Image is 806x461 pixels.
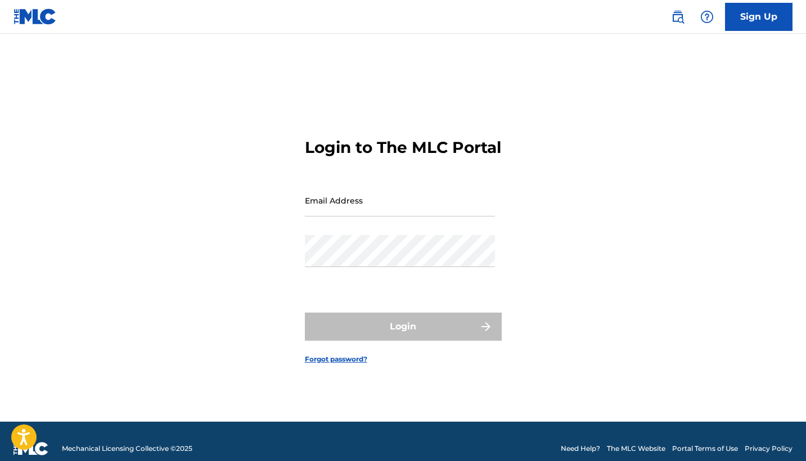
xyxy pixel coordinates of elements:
img: logo [13,442,48,455]
iframe: Chat Widget [750,407,806,461]
a: The MLC Website [607,444,665,454]
div: Help [696,6,718,28]
a: Forgot password? [305,354,367,364]
a: Sign Up [725,3,793,31]
h3: Login to The MLC Portal [305,138,501,157]
img: help [700,10,714,24]
img: search [671,10,685,24]
span: Mechanical Licensing Collective © 2025 [62,444,192,454]
a: Public Search [667,6,689,28]
img: MLC Logo [13,8,57,25]
a: Need Help? [561,444,600,454]
a: Privacy Policy [745,444,793,454]
a: Portal Terms of Use [672,444,738,454]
